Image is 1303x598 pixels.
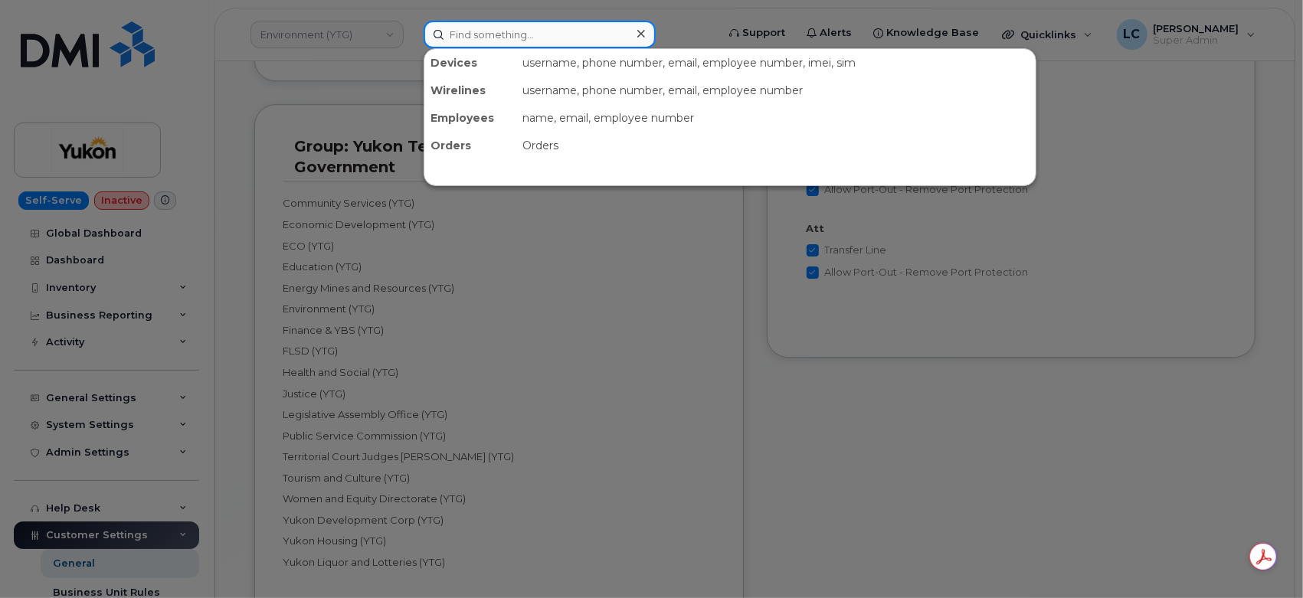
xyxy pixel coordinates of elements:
[516,132,1036,159] div: Orders
[424,104,516,132] div: Employees
[424,49,516,77] div: Devices
[424,132,516,159] div: Orders
[424,77,516,104] div: Wirelines
[424,21,656,48] input: Find something...
[516,77,1036,104] div: username, phone number, email, employee number
[516,49,1036,77] div: username, phone number, email, employee number, imei, sim
[516,104,1036,132] div: name, email, employee number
